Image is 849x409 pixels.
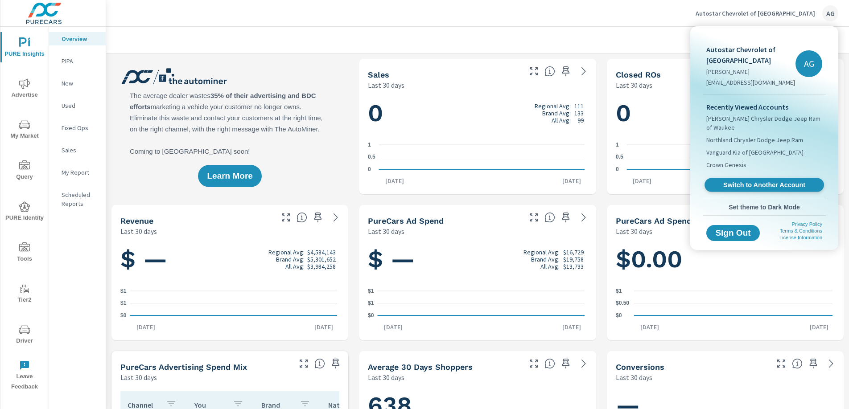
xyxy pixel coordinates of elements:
span: Vanguard Kia of [GEOGRAPHIC_DATA] [706,148,804,157]
a: Terms & Conditions [780,228,822,233]
span: Sign Out [713,229,753,237]
a: License Information [779,235,822,240]
span: Crown Genesis [706,160,746,169]
p: [EMAIL_ADDRESS][DOMAIN_NAME] [706,78,795,87]
span: Set theme to Dark Mode [706,203,822,211]
p: Autostar Chevrolet of [GEOGRAPHIC_DATA] [706,44,795,65]
span: [PERSON_NAME] Chrysler Dodge Jeep Ram of Waukee [706,114,822,132]
p: [PERSON_NAME] [706,67,795,76]
button: Set theme to Dark Mode [703,199,826,215]
a: Privacy Policy [792,221,822,227]
p: Recently Viewed Accounts [706,102,822,112]
span: Northland Chrysler Dodge Jeep Ram [706,135,803,144]
button: Sign Out [706,225,760,241]
a: Switch to Another Account [705,178,824,192]
div: AG [795,50,822,77]
span: Switch to Another Account [709,181,819,189]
